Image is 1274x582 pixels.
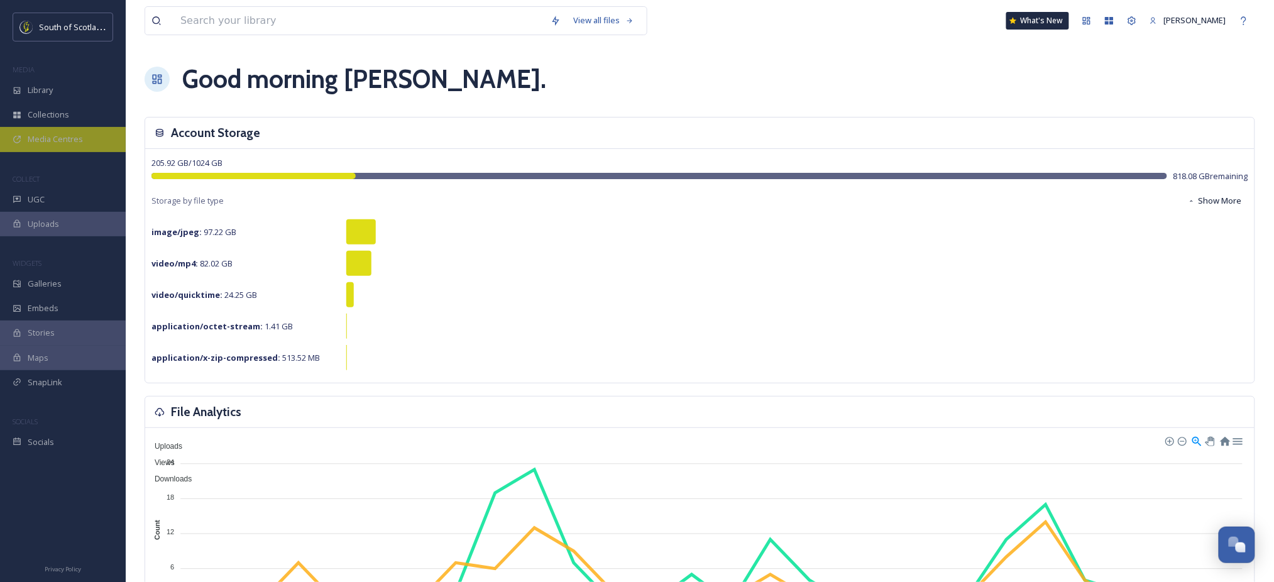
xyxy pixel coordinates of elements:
h3: File Analytics [171,403,241,421]
span: Galleries [28,278,62,290]
a: View all files [567,8,640,33]
strong: image/jpeg : [151,226,202,238]
span: 97.22 GB [151,226,236,238]
span: Views [145,458,175,467]
div: Selection Zoom [1191,435,1202,446]
strong: video/mp4 : [151,258,198,269]
span: Downloads [145,475,192,483]
span: Storage by file type [151,195,224,207]
span: UGC [28,194,45,206]
a: What's New [1006,12,1069,30]
span: Library [28,84,53,96]
span: SnapLink [28,376,62,388]
h3: Account Storage [171,124,260,142]
span: Uploads [28,218,59,230]
div: Zoom Out [1177,436,1186,445]
span: Maps [28,352,48,364]
img: images.jpeg [20,21,33,33]
h1: Good morning [PERSON_NAME] . [182,60,546,98]
text: Count [153,520,161,540]
tspan: 6 [170,563,174,571]
div: Zoom In [1165,436,1173,445]
span: WIDGETS [13,258,41,268]
strong: application/x-zip-compressed : [151,352,280,363]
span: Embeds [28,302,58,314]
span: 24.25 GB [151,289,257,300]
span: Media Centres [28,133,83,145]
a: Privacy Policy [45,561,81,576]
button: Show More [1182,189,1248,213]
div: Menu [1232,435,1243,446]
span: 1.41 GB [151,321,293,332]
tspan: 12 [167,529,174,536]
span: 82.02 GB [151,258,233,269]
tspan: 24 [167,458,174,466]
span: 205.92 GB / 1024 GB [151,157,222,168]
input: Search your library [174,7,544,35]
span: SOCIALS [13,417,38,426]
span: Stories [28,327,55,339]
span: Uploads [145,442,182,451]
span: [PERSON_NAME] [1164,14,1226,26]
span: Collections [28,109,69,121]
button: Open Chat [1219,527,1255,563]
div: Panning [1205,437,1213,444]
strong: application/octet-stream : [151,321,263,332]
span: Socials [28,436,54,448]
span: 513.52 MB [151,352,320,363]
strong: video/quicktime : [151,289,222,300]
span: South of Scotland Destination Alliance [39,21,182,33]
span: COLLECT [13,174,40,184]
tspan: 18 [167,493,174,501]
span: 818.08 GB remaining [1173,170,1248,182]
span: MEDIA [13,65,35,74]
span: Privacy Policy [45,565,81,573]
div: Reset Zoom [1219,435,1230,446]
a: [PERSON_NAME] [1143,8,1233,33]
